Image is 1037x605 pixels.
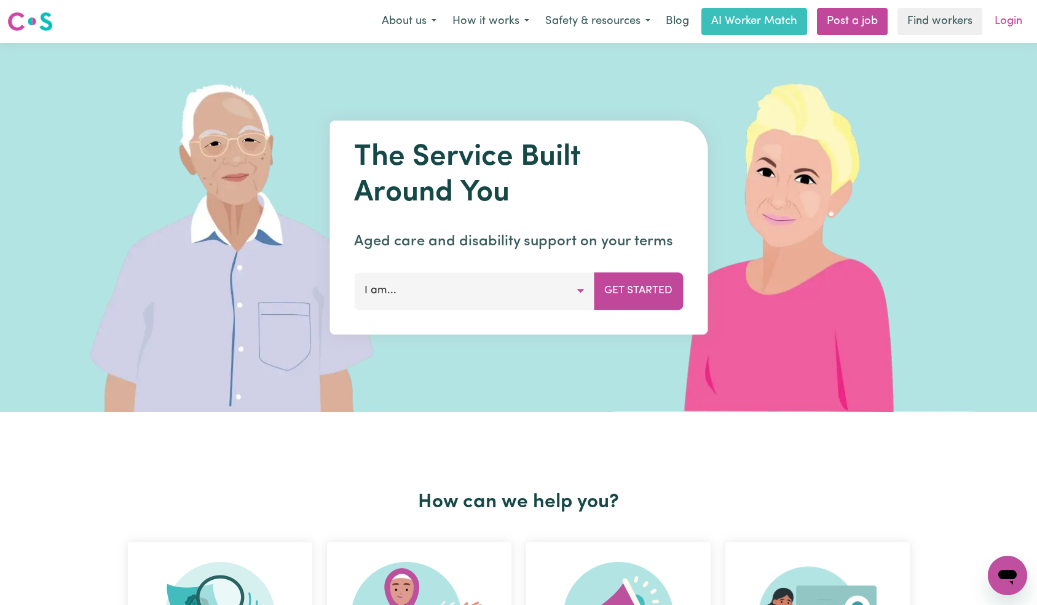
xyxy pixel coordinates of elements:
a: Blog [658,8,696,35]
a: Find workers [897,8,982,35]
a: Post a job [817,8,888,35]
button: Safety & resources [537,9,658,34]
a: Login [987,8,1030,35]
img: Careseekers logo [7,10,53,33]
a: AI Worker Match [701,8,807,35]
h1: The Service Built Around You [354,140,683,211]
p: Aged care and disability support on your terms [354,231,683,253]
button: Get Started [594,272,683,309]
a: Careseekers logo [7,7,53,36]
h2: How can we help you? [120,491,917,514]
button: About us [374,9,444,34]
iframe: Button to launch messaging window [988,556,1027,595]
button: How it works [444,9,537,34]
button: I am... [354,272,594,309]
